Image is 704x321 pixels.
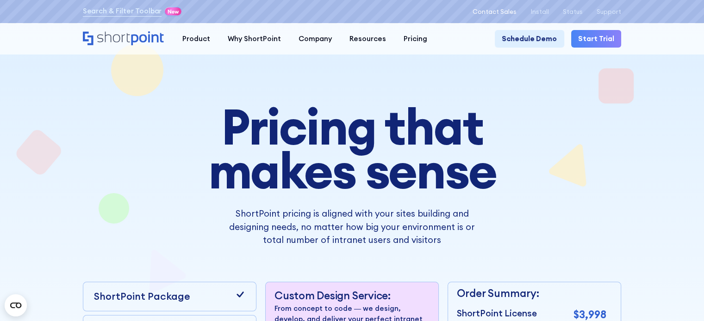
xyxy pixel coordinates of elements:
[94,289,190,304] p: ShortPoint Package
[228,34,281,44] div: Why ShortPoint
[83,31,165,47] a: Home
[404,34,427,44] div: Pricing
[341,30,395,48] a: Resources
[5,294,27,316] button: Open CMP widget
[174,30,219,48] a: Product
[571,30,621,48] a: Start Trial
[290,30,341,48] a: Company
[457,285,606,301] p: Order Summary:
[563,8,583,15] a: Status
[597,8,621,15] a: Support
[349,34,386,44] div: Resources
[219,30,290,48] a: Why ShortPoint
[154,105,550,193] h1: Pricing that makes sense
[274,289,430,302] p: Custom Design Service:
[457,307,537,320] p: ShortPoint License
[182,34,210,44] div: Product
[395,30,436,48] a: Pricing
[299,34,332,44] div: Company
[495,30,564,48] a: Schedule Demo
[658,277,704,321] iframe: Chat Widget
[220,207,484,247] p: ShortPoint pricing is aligned with your sites building and designing needs, no matter how big you...
[473,8,517,15] a: Contact Sales
[530,8,548,15] a: Install
[83,6,162,17] a: Search & Filter Toolbar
